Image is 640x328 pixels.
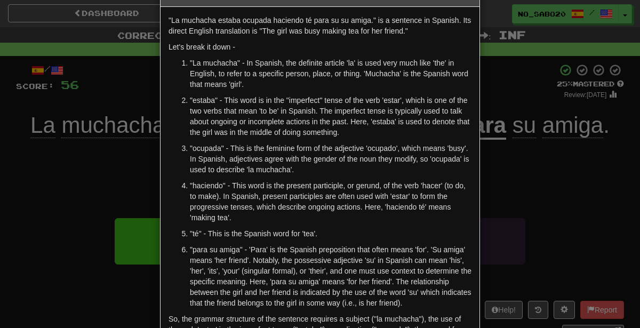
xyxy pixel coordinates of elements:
[190,180,471,223] p: "haciendo" - This word is the present participle, or gerund, of the verb 'hacer' (to do, to make)...
[190,95,471,138] p: "estaba" - This word is in the "imperfect" tense of the verb 'estar', which is one of the two ver...
[169,42,471,52] p: Let's break it down -
[190,58,471,90] p: "La muchacha" - In Spanish, the definite article 'la' is used very much like 'the' in English, to...
[190,228,471,239] p: "té" - This is the Spanish word for 'tea'.
[190,143,471,175] p: "ocupada" - This is the feminine form of the adjective 'ocupado', which means 'busy'. In Spanish,...
[190,244,471,308] p: "para su amiga" - 'Para' is the Spanish preposition that often means 'for'. 'Su amiga' means 'her...
[169,15,471,36] p: "La muchacha estaba ocupada haciendo té para su su amiga." is a sentence in Spanish. Its direct E...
